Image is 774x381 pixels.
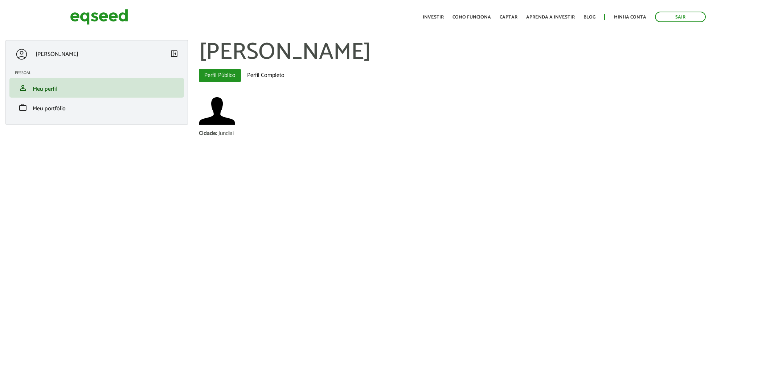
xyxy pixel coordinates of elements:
a: Ver perfil do usuário. [199,93,235,129]
a: Investir [423,15,444,20]
div: Jundiai [218,131,234,136]
a: Minha conta [614,15,646,20]
span: left_panel_close [170,49,179,58]
a: Perfil Completo [242,69,290,82]
a: Perfil Público [199,69,241,82]
div: Cidade [199,131,218,136]
span: Meu perfil [33,84,57,94]
li: Meu perfil [9,78,184,98]
h1: [PERSON_NAME] [199,40,769,65]
a: personMeu perfil [15,83,179,92]
a: Como funciona [452,15,491,20]
img: Foto de Evandro Luís Antônio [199,93,235,129]
span: work [19,103,27,112]
a: Aprenda a investir [526,15,575,20]
a: Captar [500,15,517,20]
img: EqSeed [70,7,128,26]
a: Colapsar menu [170,49,179,60]
a: Blog [583,15,595,20]
h2: Pessoal [15,71,184,75]
span: person [19,83,27,92]
p: [PERSON_NAME] [36,51,78,58]
a: workMeu portfólio [15,103,179,112]
span: : [216,128,217,138]
span: Meu portfólio [33,104,66,114]
a: Sair [655,12,706,22]
li: Meu portfólio [9,98,184,117]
